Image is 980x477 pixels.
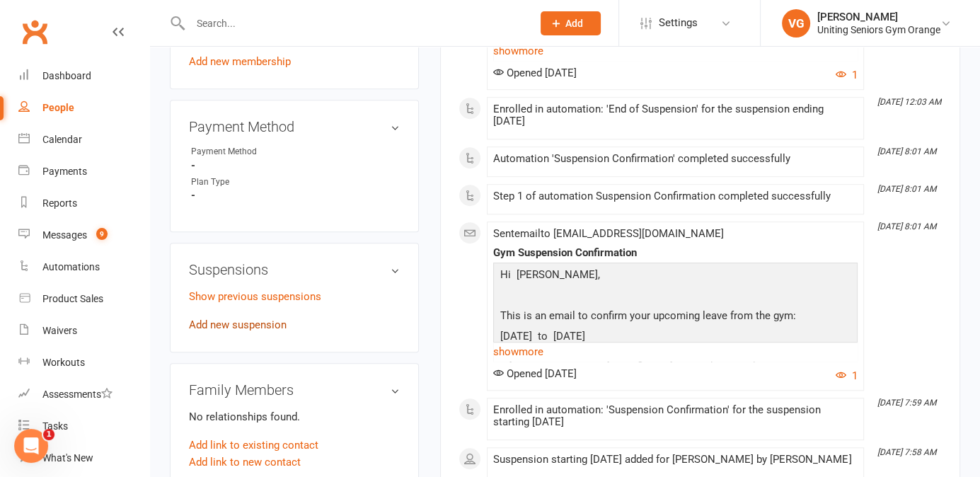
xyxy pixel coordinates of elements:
[189,382,400,398] h3: Family Members
[877,146,936,156] i: [DATE] 8:01 AM
[42,197,77,209] div: Reports
[189,290,321,303] a: Show previous suspensions
[189,408,400,425] p: No relationships found.
[836,367,858,384] button: 1
[189,119,400,134] h3: Payment Method
[493,153,858,165] div: Automation 'Suspension Confirmation' completed successfully
[42,102,74,113] div: People
[42,420,68,432] div: Tasks
[18,410,149,442] a: Tasks
[42,293,103,304] div: Product Sales
[18,60,149,92] a: Dashboard
[191,189,400,202] strong: -
[42,134,82,145] div: Calendar
[541,11,601,35] button: Add
[189,55,291,68] a: Add new membership
[18,251,149,283] a: Automations
[42,229,87,241] div: Messages
[493,342,858,362] a: show more
[42,70,91,81] div: Dashboard
[191,176,308,189] div: Plan Type
[42,452,93,464] div: What's New
[659,7,698,39] span: Settings
[836,67,858,84] button: 1
[493,367,577,380] span: Opened [DATE]
[18,379,149,410] a: Assessments
[42,166,87,177] div: Payments
[493,103,858,127] div: Enrolled in automation: 'End of Suspension' for the suspension ending [DATE]
[14,429,48,463] iframe: Intercom live chat
[18,92,149,124] a: People
[189,454,301,471] a: Add link to new contact
[18,283,149,315] a: Product Sales
[877,222,936,231] i: [DATE] 8:01 AM
[497,328,854,348] p: [DATE] to [DATE]
[186,13,522,33] input: Search...
[497,307,854,328] p: This is an email to confirm your upcoming leave from the gym:
[18,124,149,156] a: Calendar
[493,454,858,466] div: Suspension starting [DATE] added for [PERSON_NAME] by [PERSON_NAME]
[191,159,400,172] strong: -
[877,184,936,194] i: [DATE] 8:01 AM
[817,23,940,36] div: Uniting Seniors Gym Orange
[18,442,149,474] a: What's New
[18,347,149,379] a: Workouts
[493,227,724,240] span: Sent email to [EMAIL_ADDRESS][DOMAIN_NAME]
[42,389,113,400] div: Assessments
[43,429,54,440] span: 1
[18,156,149,188] a: Payments
[42,357,85,368] div: Workouts
[493,190,858,202] div: Step 1 of automation Suspension Confirmation completed successfully
[493,247,858,259] div: Gym Suspension Confirmation
[189,437,318,454] a: Add link to existing contact
[18,219,149,251] a: Messages 9
[493,67,577,79] span: Opened [DATE]
[877,97,941,107] i: [DATE] 12:03 AM
[877,447,936,457] i: [DATE] 7:58 AM
[782,9,810,38] div: VG
[18,315,149,347] a: Waivers
[565,18,583,29] span: Add
[817,11,940,23] div: [PERSON_NAME]
[42,325,77,336] div: Waivers
[189,318,287,331] a: Add new suspension
[18,188,149,219] a: Reports
[493,404,858,428] div: Enrolled in automation: 'Suspension Confirmation' for the suspension starting [DATE]
[189,262,400,277] h3: Suspensions
[493,41,858,61] a: show more
[497,266,854,287] p: Hi [PERSON_NAME],
[191,145,308,159] div: Payment Method
[96,228,108,240] span: 9
[42,261,100,272] div: Automations
[877,398,936,408] i: [DATE] 7:59 AM
[17,14,52,50] a: Clubworx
